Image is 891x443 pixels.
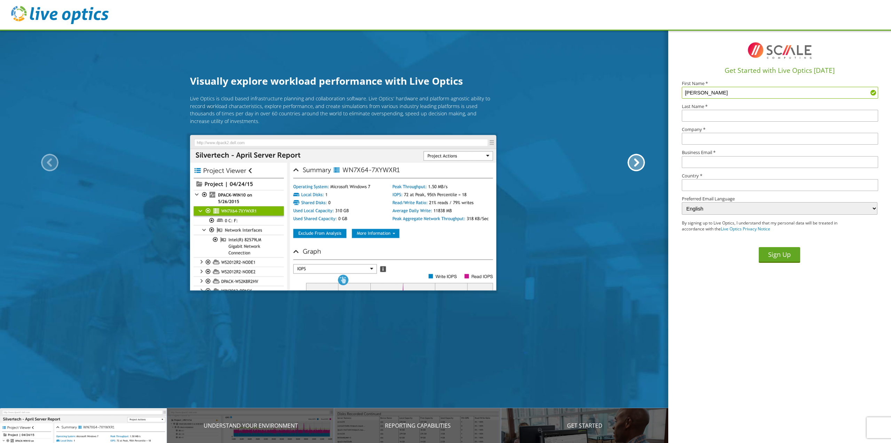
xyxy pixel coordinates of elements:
[334,421,501,430] p: Reporting Capabilities
[671,66,888,76] h1: Get Started with Live Optics [DATE]
[682,127,877,132] label: Company *
[682,197,877,201] label: Preferred Email Language
[190,135,496,291] img: Introducing Live Optics
[190,74,496,88] h1: Visually explore workload performance with Live Optics
[721,226,770,232] a: Live Optics Privacy Notice
[11,6,109,24] img: live_optics_svg.svg
[167,421,334,430] p: Understand your environment
[501,421,668,430] p: Get Started
[745,37,814,64] img: I8TqFF2VWMAAAAASUVORK5CYII=
[682,150,877,155] label: Business Email *
[759,247,800,263] button: Sign Up
[682,81,877,86] label: First Name *
[190,95,496,125] p: Live Optics is cloud based infrastructure planning and collaboration software. Live Optics' hardw...
[682,174,877,178] label: Country *
[682,104,877,109] label: Last Name *
[682,220,858,232] p: By signing up to Live Optics, I understand that my personal data will be treated in accordance wi...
